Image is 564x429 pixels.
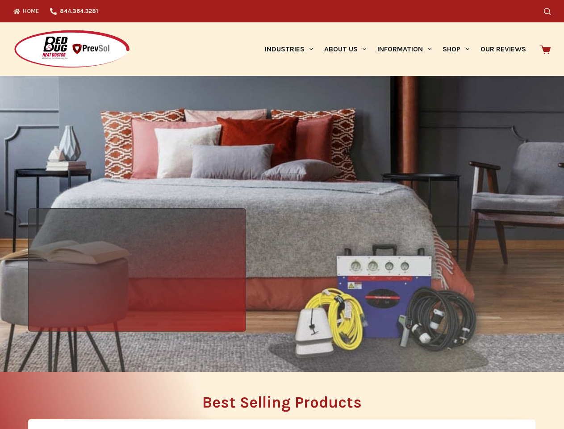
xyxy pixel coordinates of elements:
[318,22,372,76] a: About Us
[259,22,531,76] nav: Primary
[259,22,318,76] a: Industries
[544,8,551,15] button: Search
[372,22,437,76] a: Information
[437,22,475,76] a: Shop
[28,395,536,410] h2: Best Selling Products
[13,29,130,69] img: Prevsol/Bed Bug Heat Doctor
[475,22,531,76] a: Our Reviews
